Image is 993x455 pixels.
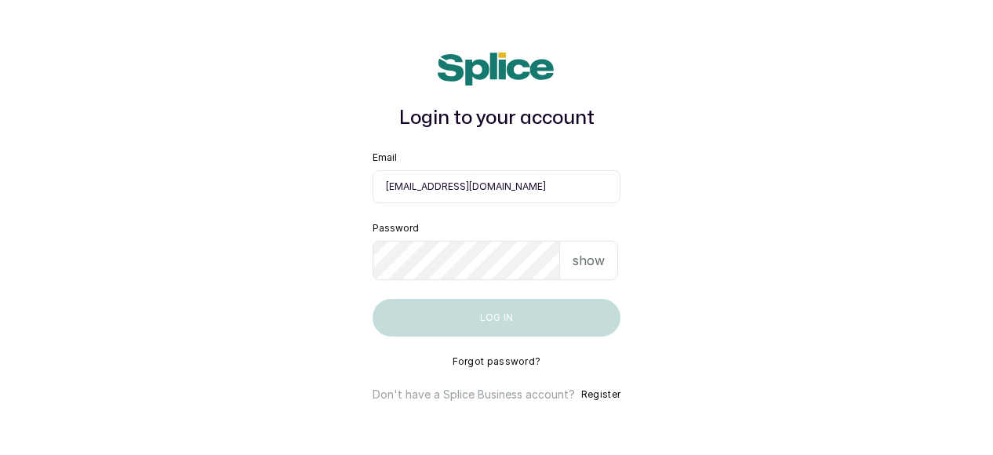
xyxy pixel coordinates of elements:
[573,251,605,270] p: show
[373,222,419,235] label: Password
[373,387,575,402] p: Don't have a Splice Business account?
[453,355,541,368] button: Forgot password?
[373,104,620,133] h1: Login to your account
[373,151,397,164] label: Email
[373,299,620,337] button: Log in
[373,170,620,203] input: email@acme.com
[581,387,620,402] button: Register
